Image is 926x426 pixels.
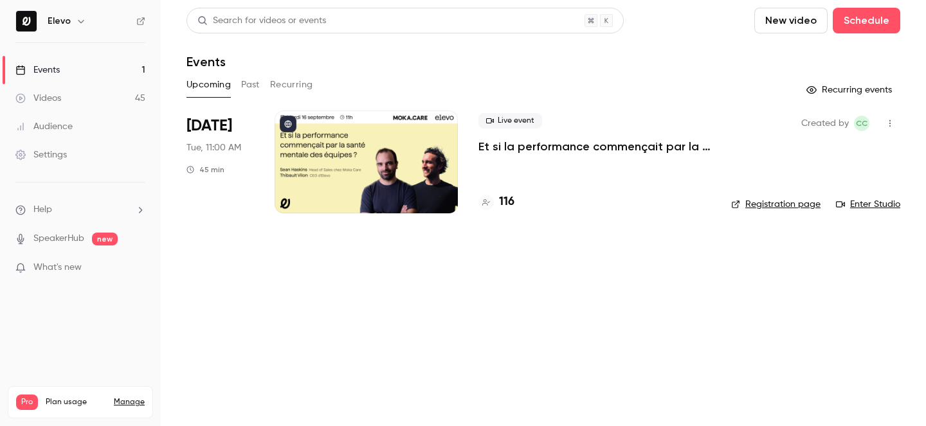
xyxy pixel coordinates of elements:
h6: Elevo [48,15,71,28]
button: Schedule [833,8,900,33]
span: Help [33,203,52,217]
span: Plan usage [46,397,106,407]
div: Settings [15,148,67,161]
span: Tue, 11:00 AM [186,141,241,154]
span: Pro [16,395,38,410]
span: Clara Courtillier [854,116,869,131]
img: Elevo [16,11,37,31]
a: Manage [114,397,145,407]
button: Upcoming [186,75,231,95]
div: Search for videos or events [197,14,326,28]
h1: Events [186,54,226,69]
div: 45 min [186,164,224,175]
span: Created by [801,116,849,131]
span: new [92,233,118,245]
span: Live event [478,113,542,129]
button: Recurring events [801,80,900,100]
a: Et si la performance commençait par la santé mentale des équipes ? [478,139,711,154]
div: Events [15,64,60,76]
span: CC [856,116,867,131]
div: Videos [15,92,61,105]
button: Recurring [270,75,313,95]
button: New video [754,8,828,33]
a: 116 [478,193,514,211]
div: Audience [15,120,73,133]
h4: 116 [499,193,514,211]
span: [DATE] [186,116,232,136]
a: SpeakerHub [33,232,84,245]
div: Sep 16 Tue, 11:00 AM (Europe/Paris) [186,111,254,213]
iframe: Noticeable Trigger [130,262,145,274]
button: Past [241,75,260,95]
span: What's new [33,261,82,274]
a: Enter Studio [836,198,900,211]
li: help-dropdown-opener [15,203,145,217]
a: Registration page [731,198,821,211]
